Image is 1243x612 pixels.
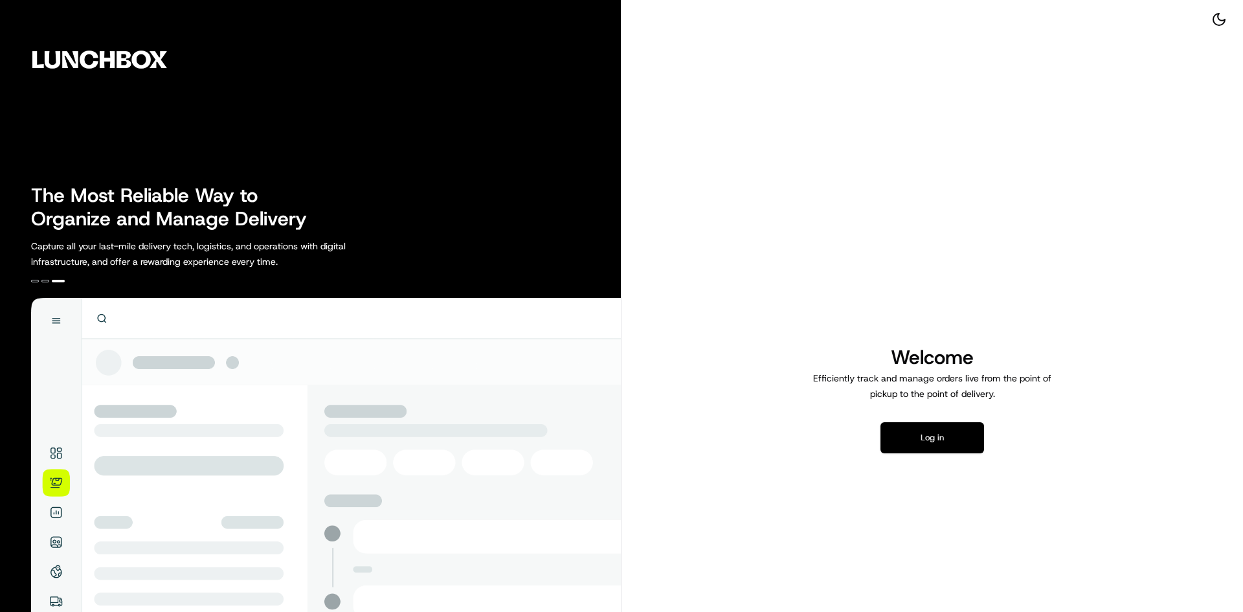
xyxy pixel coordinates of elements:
h2: The Most Reliable Way to Organize and Manage Delivery [31,184,321,231]
p: Efficiently track and manage orders live from the point of pickup to the point of delivery. [808,370,1057,402]
img: Company Logo [8,8,192,111]
h1: Welcome [808,345,1057,370]
p: Capture all your last-mile delivery tech, logistics, and operations with digital infrastructure, ... [31,238,404,269]
button: Log in [880,422,984,453]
